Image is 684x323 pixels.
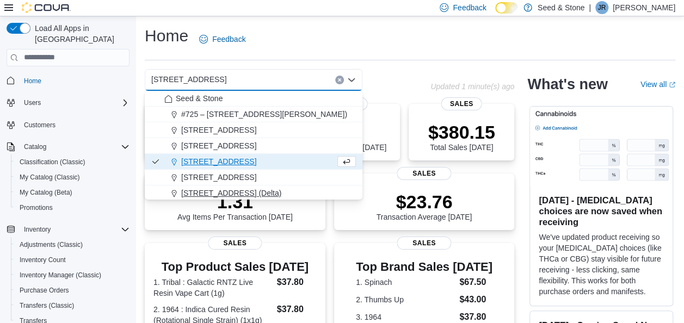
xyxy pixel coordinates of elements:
span: Home [24,77,41,85]
a: Promotions [15,201,57,214]
span: Sales [441,97,482,110]
span: [STREET_ADDRESS] [181,172,256,183]
button: My Catalog (Classic) [11,170,134,185]
span: [STREET_ADDRESS] [181,125,256,135]
span: Inventory Count [20,256,66,264]
span: Sales [397,237,451,250]
span: Classification (Classic) [15,156,130,169]
button: [STREET_ADDRESS] [145,122,362,138]
button: My Catalog (Beta) [11,185,134,200]
p: Seed & Stone [538,1,584,14]
button: Purchase Orders [11,283,134,298]
span: Feedback [453,2,486,13]
dd: $37.80 [277,276,317,289]
span: Inventory Manager (Classic) [20,271,101,279]
a: My Catalog (Classic) [15,171,84,184]
button: Clear input [335,76,344,84]
span: Catalog [20,140,130,153]
span: Load All Apps in [GEOGRAPHIC_DATA] [30,23,130,45]
span: My Catalog (Beta) [20,188,72,197]
button: Catalog [20,140,51,153]
span: [STREET_ADDRESS] (Delta) [181,188,281,198]
h3: Top Brand Sales [DATE] [356,260,492,274]
h3: [DATE] - [MEDICAL_DATA] choices are now saved when receiving [539,195,664,227]
span: #725 – [STREET_ADDRESS][PERSON_NAME]) [181,109,347,120]
div: Avg Items Per Transaction [DATE] [177,191,293,221]
button: Home [2,73,134,89]
span: Promotions [20,203,53,212]
span: [STREET_ADDRESS] [151,73,226,86]
span: Adjustments (Classic) [15,238,130,251]
div: Total Sales [DATE] [428,121,495,152]
button: [STREET_ADDRESS] [145,170,362,185]
button: Seed & Stone [145,91,362,107]
button: Inventory Manager (Classic) [11,268,134,283]
button: [STREET_ADDRESS] [145,138,362,154]
span: Feedback [212,34,245,45]
button: Catalog [2,139,134,154]
p: Updated 1 minute(s) ago [430,82,514,91]
span: Catalog [24,142,46,151]
dt: 1. Tribal : Galactic RNTZ Live Resin Vape Cart (1g) [153,277,273,299]
a: Purchase Orders [15,284,73,297]
span: My Catalog (Classic) [15,171,130,184]
dt: 3. 1964 [356,312,455,322]
span: Sales [208,237,262,250]
div: Jimmie Rao [595,1,608,14]
span: Inventory [20,223,130,236]
button: Close list of options [347,76,356,84]
span: Inventory Count [15,253,130,266]
h3: Top Product Sales [DATE] [153,260,317,274]
span: Inventory Manager (Classic) [15,269,130,282]
span: Classification (Classic) [20,158,85,166]
input: Dark Mode [495,2,518,14]
a: Inventory Count [15,253,70,266]
button: Users [2,95,134,110]
span: Transfers (Classic) [15,299,130,312]
a: Customers [20,119,60,132]
h2: What's new [527,76,607,93]
button: Adjustments (Classic) [11,237,134,252]
span: JR [598,1,606,14]
span: Adjustments (Classic) [20,240,83,249]
dd: $67.50 [459,276,492,289]
a: Adjustments (Classic) [15,238,87,251]
p: 1.31 [177,191,293,213]
div: Choose from the following options [145,91,362,249]
p: | [589,1,591,14]
p: We've updated product receiving so your [MEDICAL_DATA] choices (like THCa or CBG) stay visible fo... [539,232,664,297]
p: $23.76 [377,191,472,213]
button: Inventory [20,223,55,236]
span: Seed & Stone [176,93,223,104]
p: $380.15 [428,121,495,143]
button: Classification (Classic) [11,154,134,170]
dt: 1. Spinach [356,277,455,288]
span: Transfers (Classic) [20,301,74,310]
span: Customers [20,118,130,132]
span: [STREET_ADDRESS] [181,140,256,151]
button: [STREET_ADDRESS] [145,154,362,170]
h1: Home [145,25,188,47]
a: My Catalog (Beta) [15,186,77,199]
a: Home [20,74,46,88]
span: Users [20,96,130,109]
span: My Catalog (Classic) [20,173,80,182]
dd: $37.80 [277,303,317,316]
span: Purchase Orders [15,284,130,297]
button: Users [20,96,45,109]
span: Home [20,74,130,88]
span: My Catalog (Beta) [15,186,130,199]
svg: External link [669,82,675,88]
button: #725 – [STREET_ADDRESS][PERSON_NAME]) [145,107,362,122]
button: Transfers (Classic) [11,298,134,313]
dd: $43.00 [459,293,492,306]
button: Promotions [11,200,134,215]
a: Feedback [195,28,250,50]
span: Sales [397,167,451,180]
button: Inventory Count [11,252,134,268]
dt: 2. Thumbs Up [356,294,455,305]
button: [STREET_ADDRESS] (Delta) [145,185,362,201]
p: [PERSON_NAME] [613,1,675,14]
span: Users [24,98,41,107]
